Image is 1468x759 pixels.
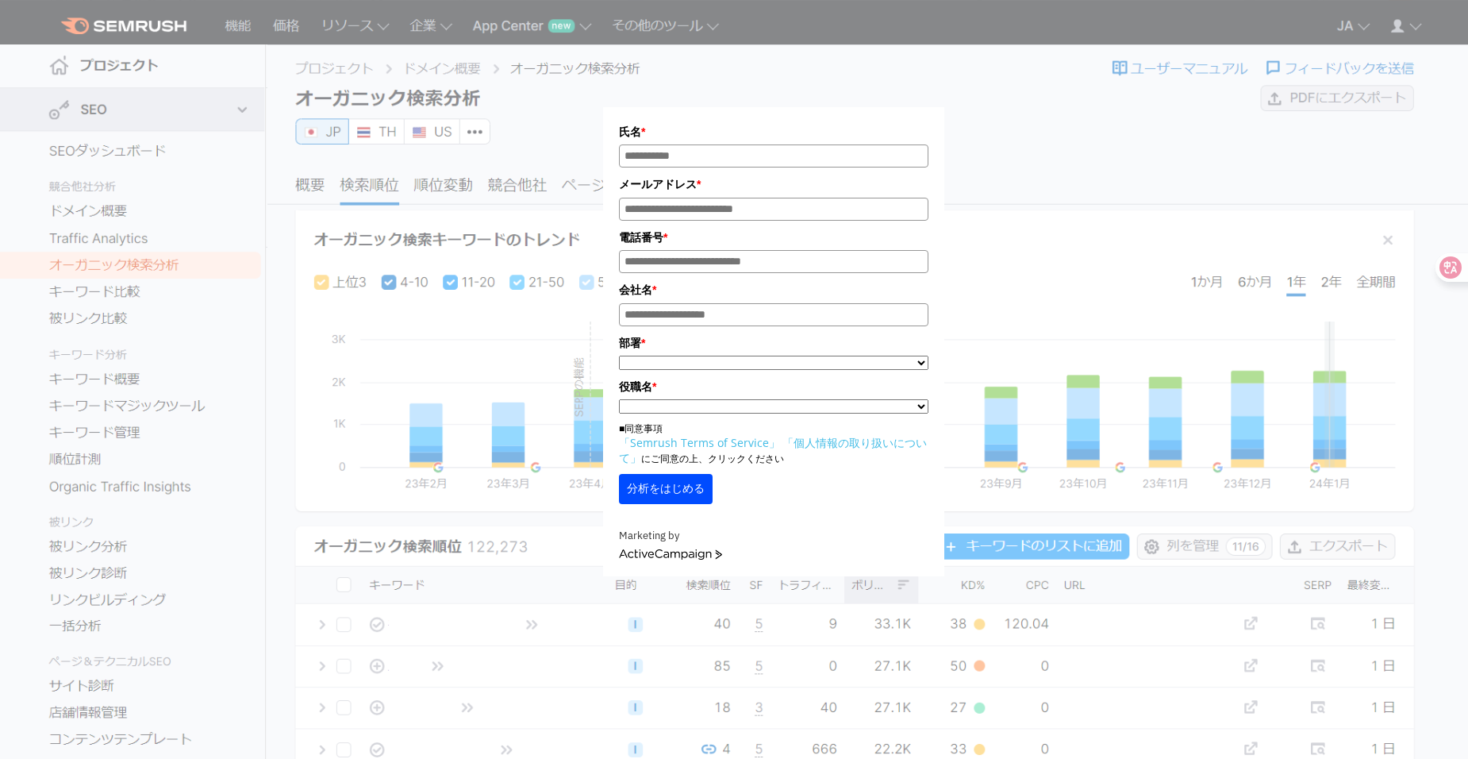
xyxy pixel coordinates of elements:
[619,281,928,299] label: 会社名
[619,474,713,504] button: 分析をはじめる
[619,435,780,450] a: 「Semrush Terms of Service」
[619,378,928,395] label: 役職名
[619,175,928,193] label: メールアドレス
[619,123,928,141] label: 氏名
[619,334,928,352] label: 部署
[619,435,927,465] a: 「個人情報の取り扱いについて」
[619,422,928,466] p: ■同意事項 にご同意の上、クリックください
[619,528,928,545] div: Marketing by
[619,229,928,246] label: 電話番号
